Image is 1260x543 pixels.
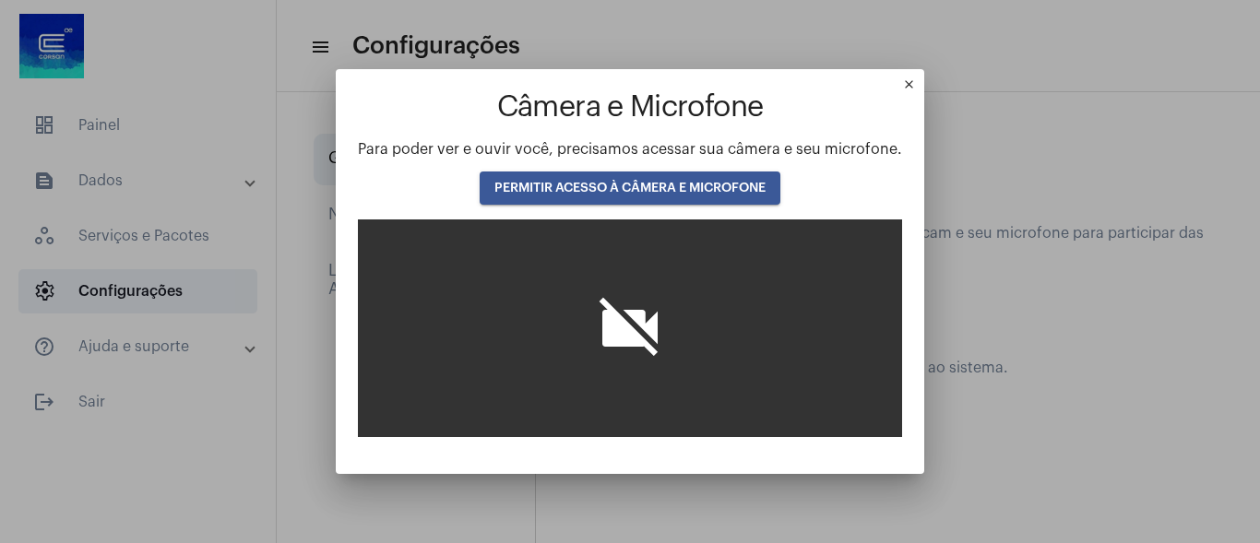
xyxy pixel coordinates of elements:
button: PERMITIR ACESSO À CÂMERA E MICROFONE [480,171,780,205]
h1: Câmera e Microfone [358,91,902,124]
i: videocam_off [593,291,667,365]
span: Para poder ver e ouvir você, precisamos acessar sua câmera e seu microfone. [358,142,902,157]
span: PERMITIR ACESSO À CÂMERA E MICROFONE [494,182,766,195]
mat-icon: close [902,77,924,100]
